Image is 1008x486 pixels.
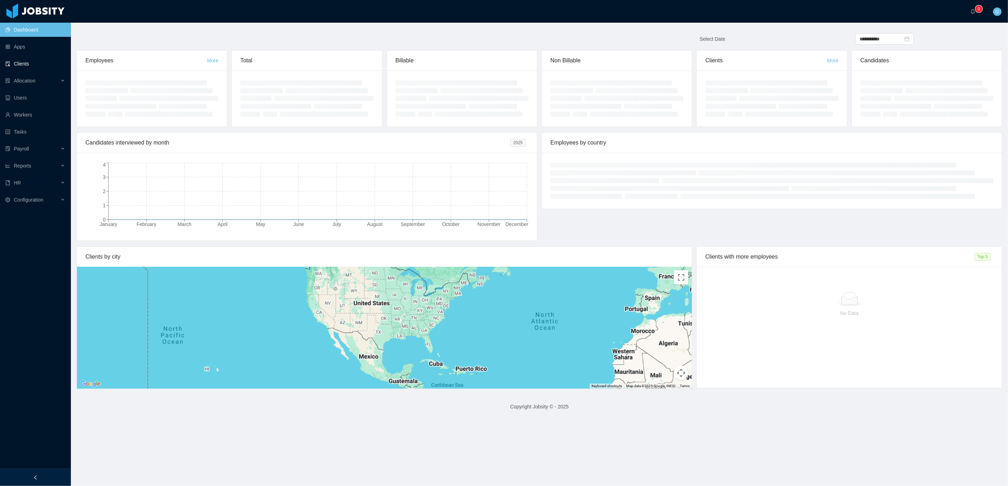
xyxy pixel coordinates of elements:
span: Top 3 [975,253,991,261]
tspan: October [442,221,460,227]
span: Allocation [14,78,35,84]
div: Clients by city [85,247,683,267]
a: icon: auditClients [5,57,65,71]
p: No Data [711,309,988,317]
div: Employees by country [550,133,993,153]
tspan: 0 [103,217,106,222]
a: icon: appstoreApps [5,40,65,54]
i: icon: line-chart [5,163,10,168]
sup: 0 [975,5,982,12]
tspan: May [256,221,265,227]
tspan: January [100,221,117,227]
tspan: December [505,221,528,227]
div: Non Billable [550,51,683,70]
i: icon: setting [5,197,10,202]
div: Billable [396,51,528,70]
span: Select Date [700,36,725,42]
i: icon: bell [970,9,975,14]
a: icon: userWorkers [5,108,65,122]
div: Candidates [861,51,993,70]
tspan: March [178,221,191,227]
i: icon: calendar [905,36,909,41]
tspan: 1 [103,203,106,208]
tspan: July [332,221,341,227]
tspan: August [367,221,383,227]
button: Toggle fullscreen view [674,270,688,284]
span: HR [14,180,21,186]
i: icon: solution [5,78,10,83]
footer: Copyright Jobsity © - 2025 [71,395,1008,419]
button: Keyboard shortcuts [592,384,622,389]
tspan: November [477,221,500,227]
span: G [996,7,999,16]
span: 2025 [510,139,526,147]
div: Clients [705,51,827,70]
tspan: June [293,221,304,227]
img: Google [79,379,102,389]
i: icon: book [5,180,10,185]
span: Reports [14,163,31,169]
button: Map camera controls [674,366,688,380]
i: icon: file-protect [5,146,10,151]
a: icon: robotUsers [5,91,65,105]
div: Total [240,51,373,70]
span: Map data ©2025 Google, INEGI [626,384,676,388]
a: More [207,58,218,63]
span: Payroll [14,146,29,152]
a: icon: pie-chartDashboard [5,23,65,37]
div: Candidates interviewed by month [85,133,510,153]
a: More [827,58,839,63]
tspan: 4 [103,162,106,168]
tspan: April [218,221,228,227]
div: Employees [85,51,207,70]
div: Clients with more employees [705,247,974,267]
a: Terms [680,384,690,388]
a: icon: profileTasks [5,125,65,139]
a: Open this area in Google Maps (opens a new window) [79,379,102,389]
span: Configuration [14,197,43,203]
tspan: 3 [103,174,106,180]
tspan: February [136,221,156,227]
tspan: September [401,221,425,227]
tspan: 2 [103,188,106,194]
